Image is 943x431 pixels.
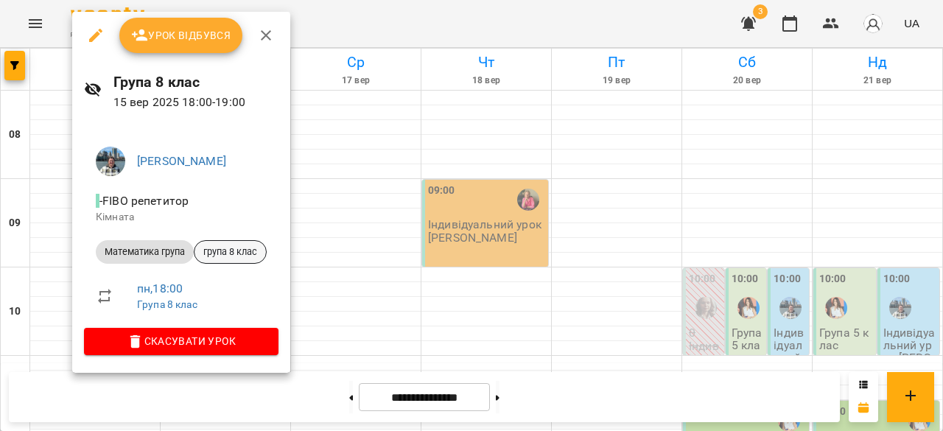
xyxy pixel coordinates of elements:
[119,18,243,53] button: Урок відбувся
[113,71,278,94] h6: Група 8 клас
[96,245,194,259] span: Математика група
[194,240,267,264] div: група 8 клас
[131,27,231,44] span: Урок відбувся
[96,210,267,225] p: Кімната
[96,147,125,176] img: 1e8d23b577010bf0f155fdae1a4212a8.jpg
[96,194,192,208] span: - FIBO репетитор
[96,332,267,350] span: Скасувати Урок
[84,328,278,354] button: Скасувати Урок
[137,298,197,310] a: Група 8 клас
[194,245,266,259] span: група 8 клас
[137,154,226,168] a: [PERSON_NAME]
[137,281,183,295] a: пн , 18:00
[113,94,278,111] p: 15 вер 2025 18:00 - 19:00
